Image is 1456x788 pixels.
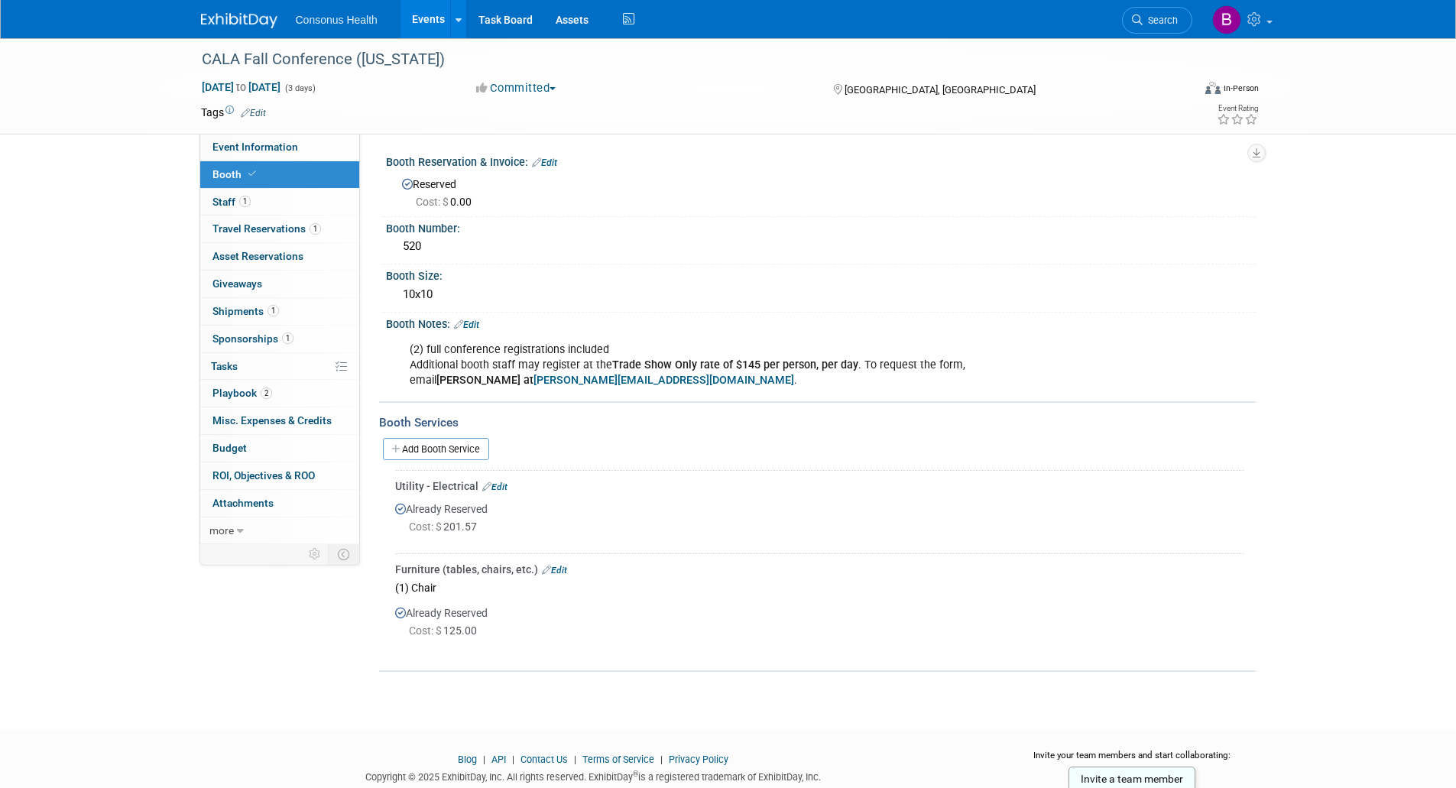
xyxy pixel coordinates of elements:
td: Tags [201,105,266,120]
div: Already Reserved [395,494,1244,548]
img: ExhibitDay [201,13,277,28]
a: Edit [532,157,557,168]
span: more [209,524,234,537]
span: | [508,754,518,765]
a: Budget [200,435,359,462]
a: Staff1 [200,189,359,216]
b: Trade Show Only rate of $145 per person, per day [612,358,858,371]
div: Already Reserved [395,598,1244,652]
span: Staff [212,196,251,208]
span: | [570,754,580,765]
a: [PERSON_NAME][EMAIL_ADDRESS][DOMAIN_NAME] [533,374,794,387]
img: Format-Inperson.png [1205,82,1221,94]
a: Search [1122,7,1192,34]
span: Search [1143,15,1178,26]
span: 125.00 [409,624,483,637]
div: Utility - Electrical [395,478,1244,494]
div: Booth Size: [386,264,1256,284]
td: Personalize Event Tab Strip [302,544,329,564]
a: Booth [200,161,359,188]
span: 0.00 [416,196,478,208]
a: Terms of Service [582,754,654,765]
a: Attachments [200,490,359,517]
a: Misc. Expenses & Credits [200,407,359,434]
span: Attachments [212,497,274,509]
td: Toggle Event Tabs [328,544,359,564]
img: Bridget Crane [1212,5,1241,34]
a: Playbook2 [200,380,359,407]
span: Event Information [212,141,298,153]
i: Booth reservation complete [248,170,256,178]
span: Misc. Expenses & Credits [212,414,332,426]
span: 201.57 [409,520,483,533]
span: 1 [310,223,321,235]
span: Cost: $ [409,624,443,637]
div: Furniture (tables, chairs, etc.) [395,562,1244,577]
div: Event Rating [1217,105,1258,112]
b: [PERSON_NAME] at [436,374,794,387]
a: Edit [454,319,479,330]
span: [DATE] [DATE] [201,80,281,94]
span: ROI, Objectives & ROO [212,469,315,482]
a: Asset Reservations [200,243,359,270]
a: Shipments1 [200,298,359,325]
a: more [200,517,359,544]
span: Consonus Health [296,14,378,26]
span: Booth [212,168,259,180]
span: | [657,754,666,765]
div: Invite your team members and start collaborating: [1009,749,1256,772]
div: 520 [397,235,1244,258]
span: Sponsorships [212,332,293,345]
span: Cost: $ [409,520,443,533]
span: Giveaways [212,277,262,290]
span: to [234,81,248,93]
div: Reserved [397,173,1244,209]
a: Edit [482,482,507,492]
a: Edit [241,108,266,118]
a: Tasks [200,353,359,380]
button: Committed [471,80,562,96]
span: 1 [268,305,279,316]
div: Booth Notes: [386,313,1256,332]
span: Travel Reservations [212,222,321,235]
span: Shipments [212,305,279,317]
a: Giveaways [200,271,359,297]
div: 10x10 [397,283,1244,306]
span: Budget [212,442,247,454]
div: Booth Services [379,414,1256,431]
a: Blog [458,754,477,765]
a: Sponsorships1 [200,326,359,352]
div: (1) Chair [395,577,1244,598]
span: 2 [261,388,272,399]
span: (3 days) [284,83,316,93]
a: Travel Reservations1 [200,216,359,242]
a: ROI, Objectives & ROO [200,462,359,489]
div: Event Format [1102,79,1260,102]
span: Playbook [212,387,272,399]
span: Cost: $ [416,196,450,208]
span: Tasks [211,360,238,372]
span: Asset Reservations [212,250,303,262]
span: | [479,754,489,765]
a: Event Information [200,134,359,161]
a: API [491,754,506,765]
div: Booth Reservation & Invoice: [386,151,1256,170]
sup: ® [633,770,638,778]
a: Contact Us [520,754,568,765]
div: Booth Number: [386,217,1256,236]
a: Add Booth Service [383,438,489,460]
div: Copyright © 2025 ExhibitDay, Inc. All rights reserved. ExhibitDay is a registered trademark of Ex... [201,767,987,784]
span: 1 [239,196,251,207]
div: (2) full conference registrations included Additional booth staff may register at the . To reques... [399,335,1088,396]
div: CALA Fall Conference ([US_STATE]) [196,46,1169,73]
a: Edit [542,565,567,576]
span: [GEOGRAPHIC_DATA], [GEOGRAPHIC_DATA] [845,84,1036,96]
a: Privacy Policy [669,754,728,765]
span: 1 [282,332,293,344]
div: In-Person [1223,83,1259,94]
